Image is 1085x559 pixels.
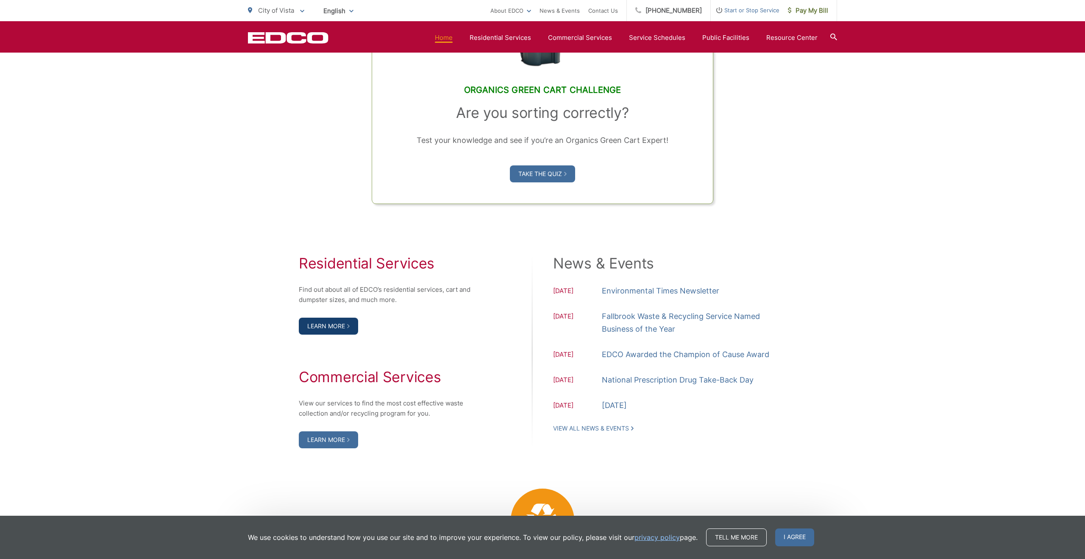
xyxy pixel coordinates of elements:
[553,349,602,361] span: [DATE]
[470,33,531,43] a: Residential Services
[788,6,828,16] span: Pay My Bill
[553,425,634,432] a: View All News & Events
[317,3,360,18] span: English
[393,85,692,95] h2: Organics Green Cart Challenge
[602,374,754,386] a: National Prescription Drug Take-Back Day
[702,33,749,43] a: Public Facilities
[299,398,481,419] p: View our services to find the most cost effective waste collection and/or recycling program for you.
[299,369,481,386] h2: Commercial Services
[248,32,328,44] a: EDCD logo. Return to the homepage.
[602,399,627,412] a: [DATE]
[602,348,769,361] a: EDCO Awarded the Champion of Cause Award
[553,400,602,412] span: [DATE]
[634,532,680,542] a: privacy policy
[435,33,453,43] a: Home
[299,255,481,272] h2: Residential Services
[602,285,719,297] a: Environmental Times Newsletter
[548,33,612,43] a: Commercial Services
[299,431,358,448] a: Learn More
[706,528,767,546] a: Tell me more
[588,6,618,16] a: Contact Us
[299,285,481,305] p: Find out about all of EDCO’s residential services, cart and dumpster sizes, and much more.
[553,286,602,297] span: [DATE]
[553,311,602,335] span: [DATE]
[602,310,786,335] a: Fallbrook Waste & Recycling Service Named Business of the Year
[490,6,531,16] a: About EDCO
[629,33,685,43] a: Service Schedules
[553,255,786,272] h2: News & Events
[258,6,294,14] span: City of Vista
[393,134,692,147] p: Test your knowledge and see if you’re an Organics Green Cart Expert!
[553,375,602,386] span: [DATE]
[510,165,575,182] a: Take the Quiz
[540,6,580,16] a: News & Events
[775,528,814,546] span: I agree
[393,104,692,121] h3: Are you sorting correctly?
[766,33,818,43] a: Resource Center
[299,318,358,335] a: Learn More
[248,532,698,542] p: We use cookies to understand how you use our site and to improve your experience. To view our pol...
